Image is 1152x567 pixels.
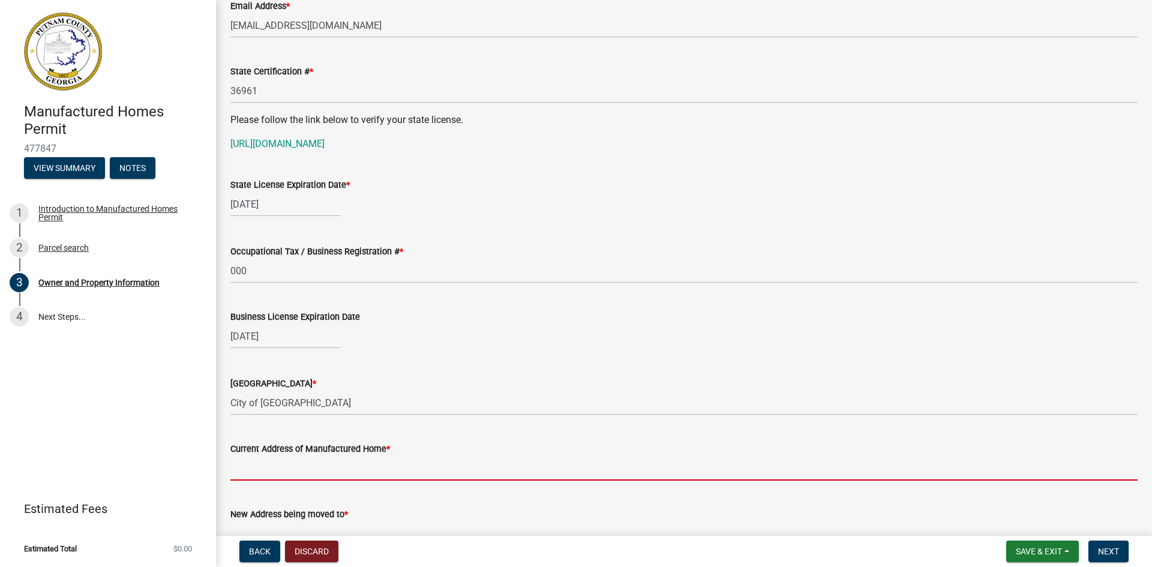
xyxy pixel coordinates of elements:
wm-modal-confirm: Summary [24,164,105,173]
label: State Certification # [230,68,313,76]
input: mm/dd/yyyy [230,324,340,349]
button: Discard [285,541,338,562]
label: Email Address [230,2,290,11]
label: Business License Expiration Date [230,313,360,322]
div: Owner and Property Information [38,278,160,287]
div: 1 [10,203,29,223]
div: 3 [10,273,29,292]
span: Back [249,547,271,556]
p: Please follow the link below to verify your state license. [230,113,1138,127]
div: 4 [10,307,29,326]
a: [URL][DOMAIN_NAME] [230,138,325,149]
button: Back [239,541,280,562]
span: Save & Exit [1016,547,1062,556]
label: New Address being moved to [230,511,348,519]
input: mm/dd/yyyy [230,192,340,217]
button: View Summary [24,157,105,179]
span: Estimated Total [24,545,77,553]
label: [GEOGRAPHIC_DATA] [230,380,316,388]
div: Introduction to Manufactured Homes Permit [38,205,197,221]
button: Save & Exit [1006,541,1079,562]
img: Putnam County, Georgia [24,13,102,91]
label: Occupational Tax / Business Registration # [230,248,403,256]
span: 477847 [24,143,192,154]
a: Estimated Fees [10,497,197,521]
button: Notes [110,157,155,179]
h4: Manufactured Homes Permit [24,103,206,138]
div: 2 [10,238,29,257]
span: $0.00 [173,545,192,553]
div: Parcel search [38,244,89,252]
wm-modal-confirm: Notes [110,164,155,173]
label: State License Expiration Date [230,181,350,190]
label: Current Address of Manufactured Home [230,445,390,454]
span: Next [1098,547,1119,556]
button: Next [1088,541,1129,562]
